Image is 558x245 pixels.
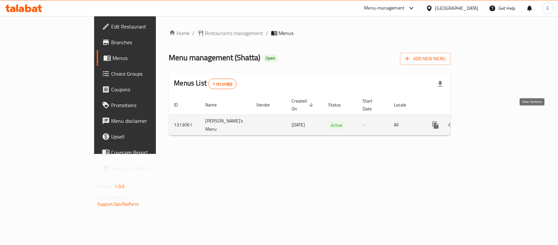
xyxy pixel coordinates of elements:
span: Coupons [111,85,182,93]
span: Upsell [111,133,182,141]
nav: breadcrumb [169,29,451,37]
td: All [389,115,423,135]
td: [PERSON_NAME]'s Menu [200,115,251,135]
span: Name [206,101,226,109]
span: Start Date [363,97,381,113]
a: Coupons [97,82,187,97]
a: Upsell [97,129,187,144]
span: Status [329,101,350,109]
span: Open [263,55,278,61]
span: Active [329,122,345,129]
li: / [193,29,195,37]
li: / [266,29,268,37]
span: Edit Restaurant [111,23,182,30]
div: Total records count [208,79,237,89]
div: Export file [432,76,448,92]
span: Add New Menu [405,55,446,63]
a: Choice Groups [97,66,187,82]
button: Add New Menu [400,53,451,65]
span: 1.0.0 [114,182,125,191]
th: Actions [423,95,496,115]
a: Promotions [97,97,187,113]
a: Restaurants management [197,29,263,37]
span: Menus [279,29,294,37]
span: [DATE] [292,121,305,129]
td: - [358,115,389,135]
span: Choice Groups [111,70,182,78]
a: Support.OpsPlatform [97,200,139,208]
button: more [428,117,444,133]
span: Promotions [111,101,182,109]
span: Branches [111,38,182,46]
a: Coverage Report [97,144,187,160]
span: E [547,5,550,12]
span: Menus [112,54,182,62]
span: Get support on: [97,193,127,202]
h2: Menus List [174,78,237,89]
table: enhanced table [169,95,496,136]
span: Grocery Checklist [111,164,182,172]
span: 1 record(s) [209,81,236,87]
span: Menu management ( Shatta ) [169,50,261,65]
span: Restaurants management [205,29,263,37]
span: Created On [292,97,315,113]
a: Grocery Checklist [97,160,187,176]
span: Vendor [257,101,279,109]
a: Edit Restaurant [97,19,187,34]
span: Menu disclaimer [111,117,182,125]
a: Menus [97,50,187,66]
a: Menu disclaimer [97,113,187,129]
div: Menu-management [364,4,405,12]
div: [GEOGRAPHIC_DATA] [435,5,479,12]
span: Coverage Report [111,148,182,156]
a: Branches [97,34,187,50]
span: Locale [394,101,415,109]
span: ID [174,101,187,109]
span: Version: [97,182,113,191]
div: Open [263,54,278,62]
